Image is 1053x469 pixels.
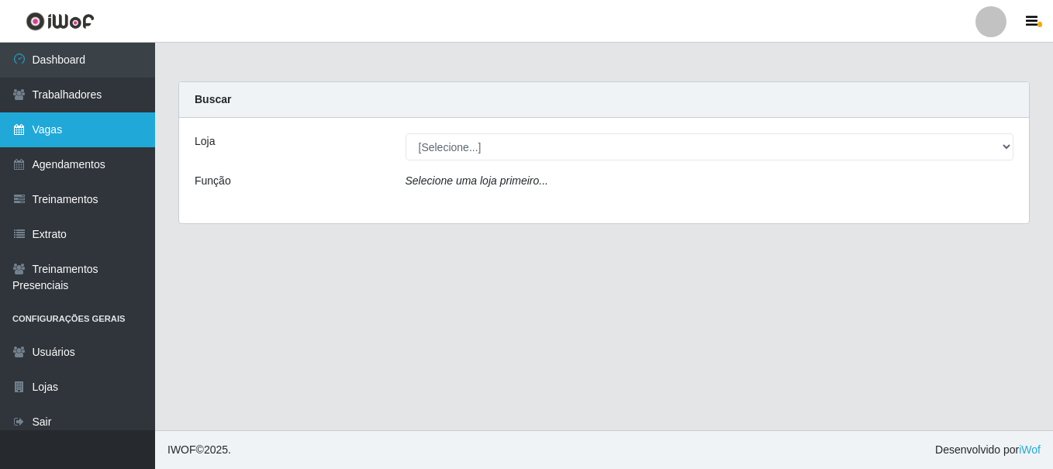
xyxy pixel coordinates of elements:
[406,174,548,187] i: Selecione uma loja primeiro...
[1019,443,1041,456] a: iWof
[195,133,215,150] label: Loja
[167,443,196,456] span: IWOF
[195,93,231,105] strong: Buscar
[935,442,1041,458] span: Desenvolvido por
[195,173,231,189] label: Função
[26,12,95,31] img: CoreUI Logo
[167,442,231,458] span: © 2025 .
